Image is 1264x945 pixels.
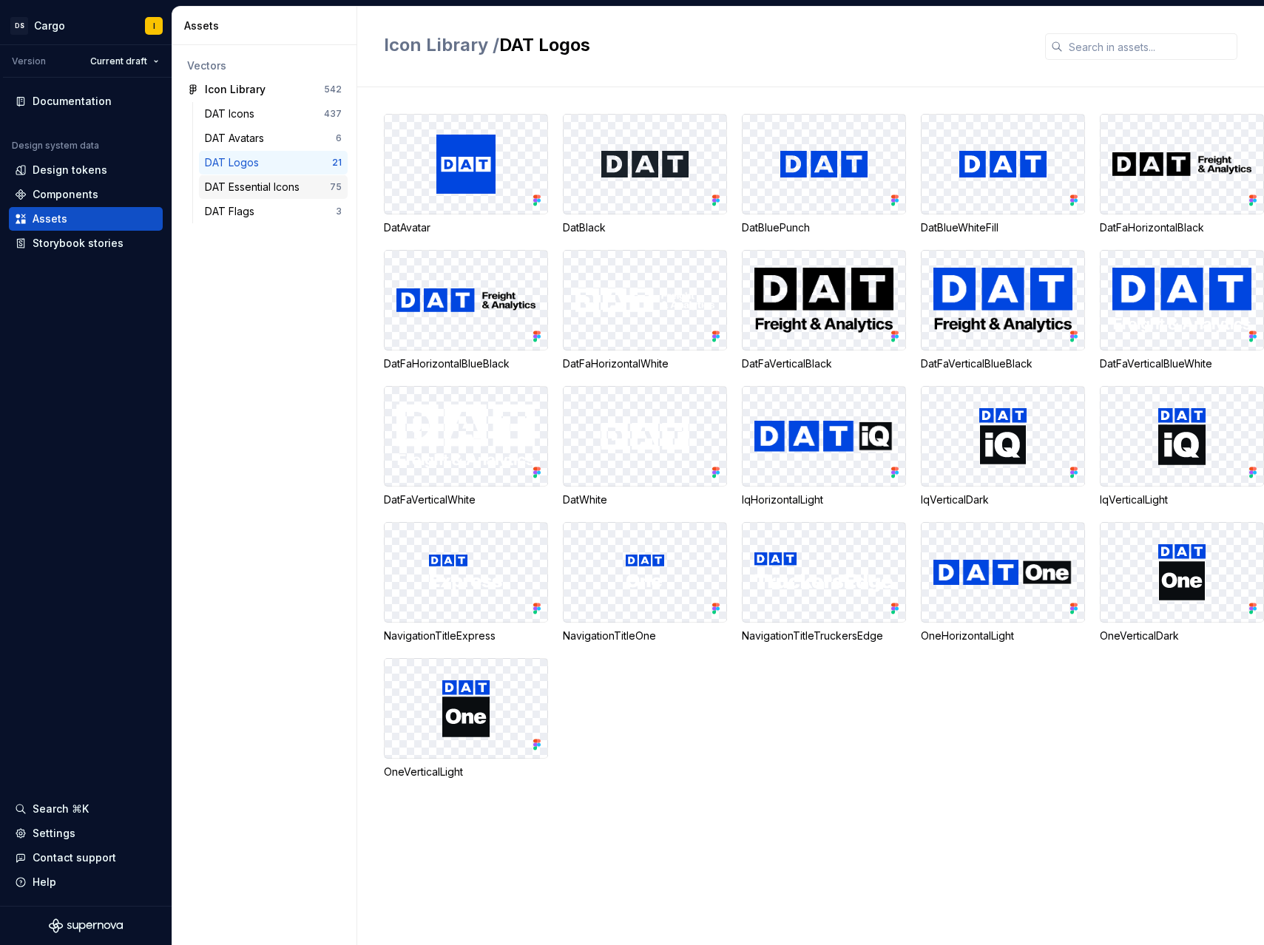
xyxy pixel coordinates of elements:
button: Contact support [9,846,163,870]
div: Search ⌘K [33,802,89,816]
div: Design system data [12,140,99,152]
div: DatFaHorizontalBlueBlack [384,356,548,371]
div: DatWhite [563,492,727,507]
div: DatFaHorizontalWhite [563,356,727,371]
a: DAT Essential Icons75 [199,175,348,199]
div: Vectors [187,58,342,73]
div: DatAvatar [384,220,548,235]
div: DatBlack [563,220,727,235]
a: DAT Flags3 [199,200,348,223]
div: DAT Avatars [205,131,270,146]
div: Design tokens [33,163,107,177]
div: DatFaVerticalBlueWhite [1100,356,1264,371]
div: Contact support [33,850,116,865]
div: Storybook stories [33,236,124,251]
svg: Supernova Logo [49,918,123,933]
a: DAT Avatars6 [199,126,348,150]
a: Assets [9,207,163,231]
div: OneVerticalLight [384,765,548,779]
a: Design tokens [9,158,163,182]
div: IqVerticalDark [921,492,1085,507]
a: DAT Icons437 [199,102,348,126]
a: Storybook stories [9,231,163,255]
div: DatBlueWhiteFill [921,220,1085,235]
div: Components [33,187,98,202]
input: Search in assets... [1063,33,1237,60]
div: I [153,20,155,32]
div: Icon Library [205,82,266,97]
button: Search ⌘K [9,797,163,821]
div: Documentation [33,94,112,109]
div: 3 [336,206,342,217]
div: 21 [332,157,342,169]
span: Current draft [90,55,147,67]
div: 437 [324,108,342,120]
div: NavigationTitleTruckersEdge [742,629,906,643]
a: Documentation [9,89,163,113]
div: 75 [330,181,342,193]
a: Settings [9,822,163,845]
div: DatFaHorizontalBlack [1100,220,1264,235]
div: 6 [336,132,342,144]
a: DAT Logos21 [199,151,348,175]
div: 542 [324,84,342,95]
div: OneHorizontalLight [921,629,1085,643]
button: DSCargoI [3,10,169,41]
div: Assets [33,211,67,226]
div: DatFaVerticalBlueBlack [921,356,1085,371]
div: DatFaVerticalWhite [384,492,548,507]
div: Version [12,55,46,67]
div: IqHorizontalLight [742,492,906,507]
button: Current draft [84,51,166,72]
button: Help [9,870,163,894]
div: Help [33,875,56,890]
div: Settings [33,826,75,841]
div: NavigationTitleExpress [384,629,548,643]
div: OneVerticalDark [1100,629,1264,643]
div: DAT Logos [205,155,265,170]
a: Components [9,183,163,206]
a: Icon Library542 [181,78,348,101]
div: DatFaVerticalBlack [742,356,906,371]
span: Icon Library / [384,34,499,55]
div: Assets [184,18,351,33]
div: DAT Flags [205,204,260,219]
div: Cargo [34,18,65,33]
div: DatBluePunch [742,220,906,235]
div: DAT Essential Icons [205,180,305,194]
div: DS [10,17,28,35]
h2: DAT Logos [384,33,1027,57]
div: DAT Icons [205,106,260,121]
div: IqVerticalLight [1100,492,1264,507]
div: NavigationTitleOne [563,629,727,643]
